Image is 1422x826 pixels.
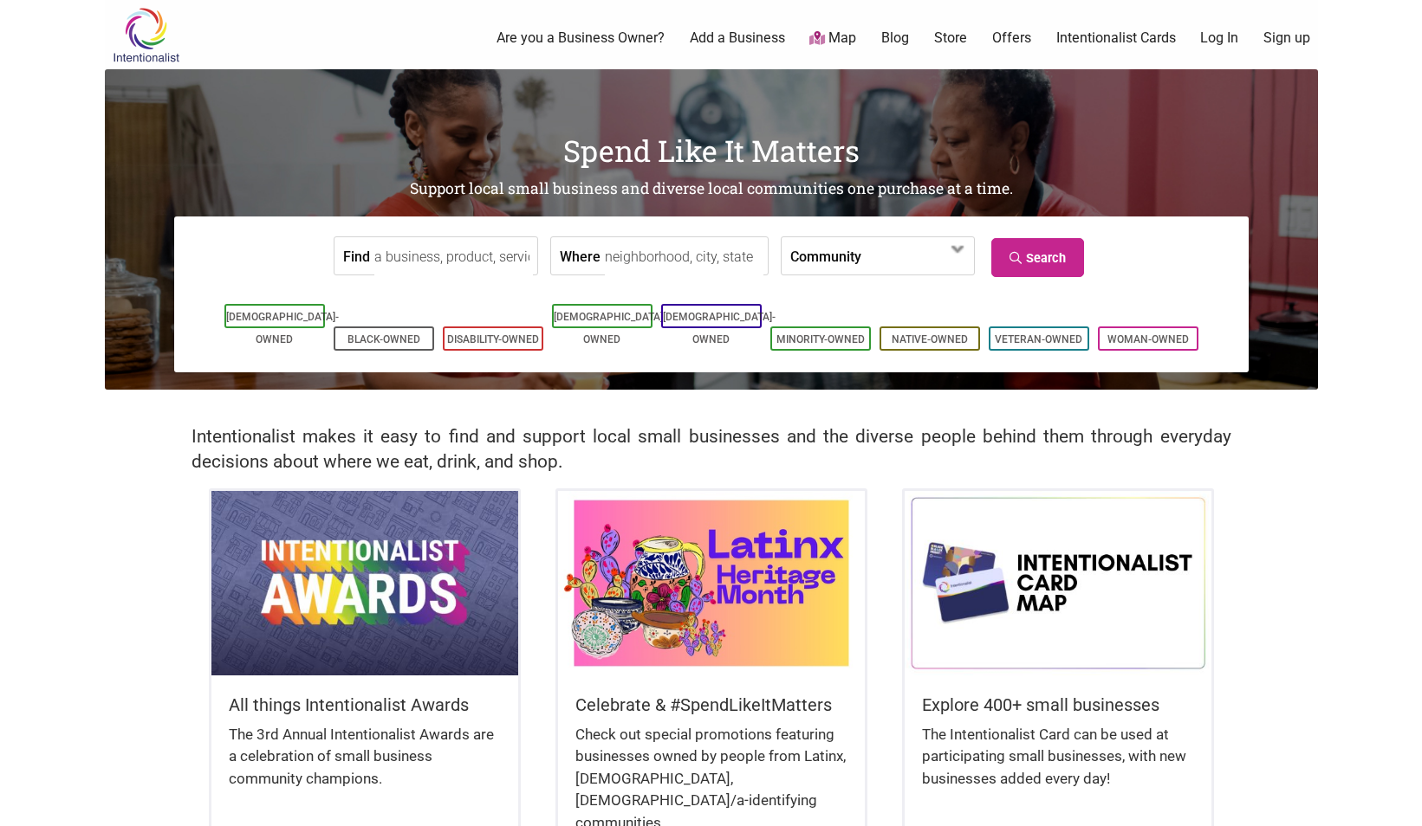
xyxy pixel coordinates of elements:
[663,311,776,345] a: [DEMOGRAPHIC_DATA]-Owned
[192,424,1231,474] h2: Intentionalist makes it easy to find and support local small businesses and the diverse people be...
[447,333,539,345] a: Disability-Owned
[690,29,785,48] a: Add a Business
[922,724,1194,808] div: The Intentionalist Card can be used at participating small businesses, with new businesses added ...
[776,333,865,345] a: Minority-Owned
[892,333,968,345] a: Native-Owned
[558,491,865,674] img: Latinx / Hispanic Heritage Month
[229,724,501,808] div: The 3rd Annual Intentionalist Awards are a celebration of small business community champions.
[809,29,856,48] a: Map
[881,29,909,48] a: Blog
[343,237,370,274] label: Find
[229,693,501,717] h5: All things Intentionalist Awards
[211,491,518,674] img: Intentionalist Awards
[374,237,533,276] input: a business, product, service
[226,311,339,345] a: [DEMOGRAPHIC_DATA]-Owned
[605,237,763,276] input: neighborhood, city, state
[560,237,601,274] label: Where
[934,29,967,48] a: Store
[575,693,847,717] h5: Celebrate & #SpendLikeItMatters
[497,29,665,48] a: Are you a Business Owner?
[992,29,1031,48] a: Offers
[905,491,1211,674] img: Intentionalist Card Map
[790,237,861,274] label: Community
[105,178,1318,200] h2: Support local small business and diverse local communities one purchase at a time.
[995,333,1082,345] a: Veteran-Owned
[991,238,1084,277] a: Search
[1107,333,1189,345] a: Woman-Owned
[922,693,1194,717] h5: Explore 400+ small businesses
[347,333,420,345] a: Black-Owned
[105,130,1318,171] h1: Spend Like It Matters
[1056,29,1176,48] a: Intentionalist Cards
[105,7,187,63] img: Intentionalist
[1263,29,1310,48] a: Sign up
[554,311,666,345] a: [DEMOGRAPHIC_DATA]-Owned
[1200,29,1238,48] a: Log In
